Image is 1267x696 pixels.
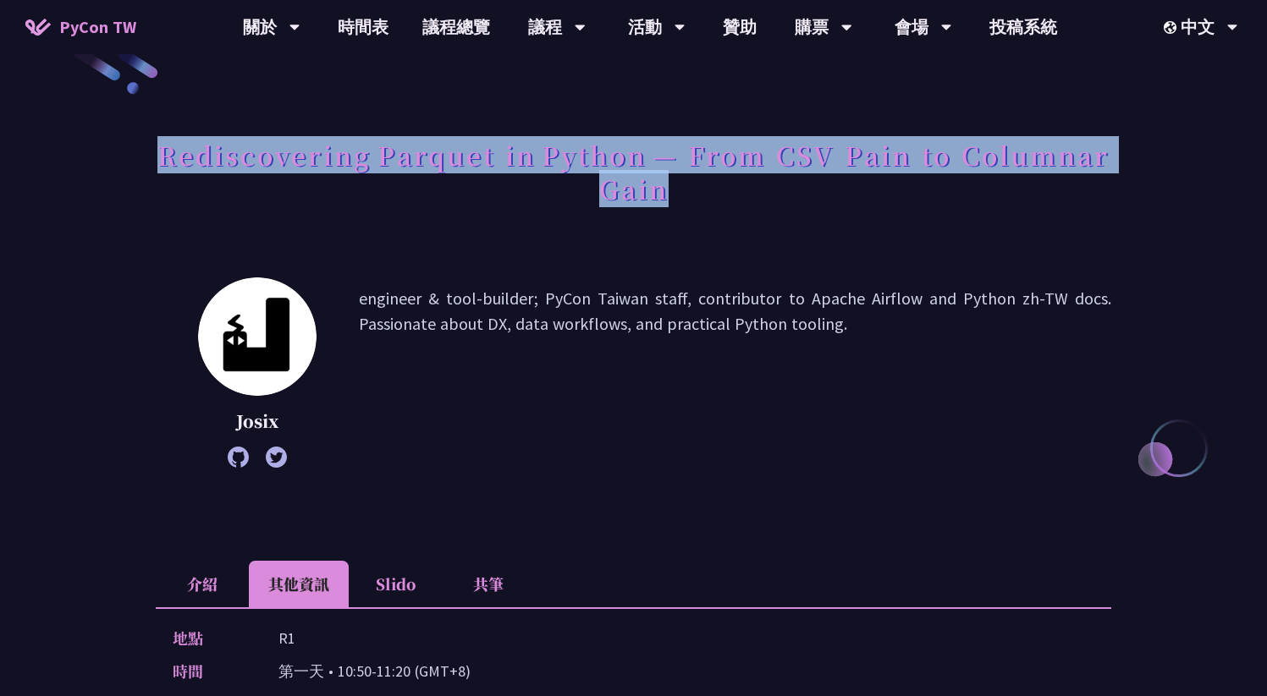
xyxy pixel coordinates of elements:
[198,277,317,396] img: Josix
[359,286,1111,459] p: engineer & tool-builder; PyCon Taiwan staff, contributor to Apache Airflow and Python zh-TW docs....
[25,19,51,36] img: Home icon of PyCon TW 2025
[173,626,245,650] p: 地點
[156,561,249,607] li: 介紹
[278,659,471,683] p: 第一天 • 10:50-11:20 (GMT+8)
[173,659,245,683] p: 時間
[442,561,535,607] li: 共筆
[59,14,136,40] span: PyCon TW
[156,129,1111,214] h1: Rediscovering Parquet in Python — From CSV Pain to Columnar Gain
[8,6,153,48] a: PyCon TW
[198,408,317,434] p: Josix
[249,561,349,607] li: 其他資訊
[349,561,442,607] li: Slido
[278,626,295,650] p: R1
[1164,21,1181,34] img: Locale Icon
